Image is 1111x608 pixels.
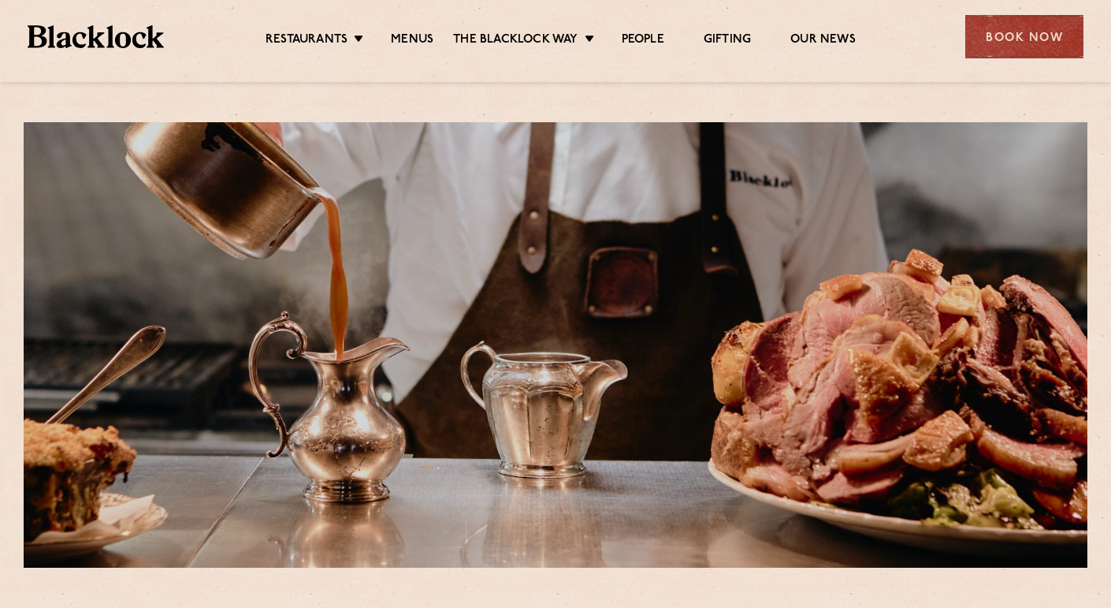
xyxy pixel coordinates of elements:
img: BL_Textured_Logo-footer-cropped.svg [28,25,164,48]
a: Gifting [704,32,751,50]
a: Menus [391,32,433,50]
div: Book Now [965,15,1083,58]
a: People [622,32,664,50]
a: The Blacklock Way [453,32,578,50]
a: Restaurants [266,32,347,50]
a: Our News [790,32,856,50]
